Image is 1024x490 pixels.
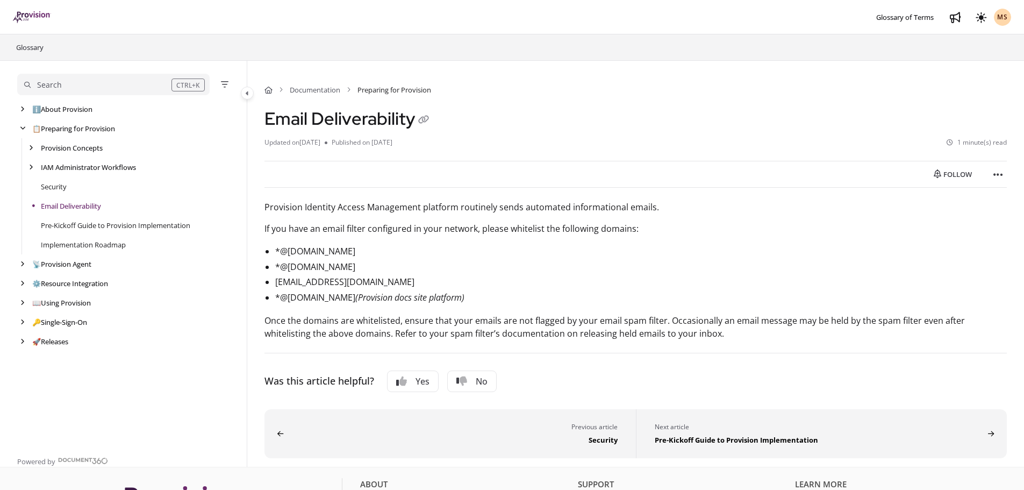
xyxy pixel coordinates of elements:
a: Project logo [13,11,51,24]
button: Theme options [972,9,990,26]
a: Home [264,84,273,95]
div: Pre-Kickoff Guide to Provision Implementation [655,432,984,445]
em: (Provision docs site platform) [355,292,464,303]
button: Yes [387,371,439,392]
span: 🔑 [32,317,41,327]
img: brand logo [13,11,51,23]
a: Using Provision [32,297,91,308]
span: ⚙️ [32,279,41,288]
a: Provision Agent [32,259,91,269]
a: Email Deliverability [41,201,101,211]
button: Category toggle [241,87,254,100]
li: *@[DOMAIN_NAME] [275,259,1007,275]
div: arrow [17,259,28,269]
a: Documentation [290,84,340,95]
div: arrow [26,143,37,153]
button: Filter [218,78,231,91]
button: MS [994,9,1011,26]
a: Releases [32,336,68,347]
div: Next article [655,422,984,432]
button: Pre-Kickoff Guide to Provision Implementation [636,409,1007,458]
div: Was this article helpful? [264,374,374,389]
span: Preparing for Provision [357,84,431,95]
button: Follow [925,166,981,183]
p: Provision Identity Access Management platform routinely sends automated informational emails. [264,201,1007,214]
a: Resource Integration [32,278,108,289]
button: Copy link of Email Deliverability [415,112,432,129]
div: arrow [17,317,28,328]
span: 🚀 [32,337,41,346]
span: 📋 [32,124,41,133]
li: Published on [DATE] [325,138,392,148]
li: [EMAIL_ADDRESS][DOMAIN_NAME] [275,274,1007,290]
button: Search [17,74,210,95]
div: arrow [17,337,28,347]
a: Powered by Document360 - opens in a new tab [17,454,108,467]
a: Pre-Kickoff Guide to Provision Implementation [41,220,190,231]
div: arrow [17,124,28,134]
a: Provision Concepts [41,143,103,153]
span: 📖 [32,298,41,308]
a: Implementation Roadmap [41,239,126,250]
div: arrow [17,298,28,308]
a: Preparing for Provision [32,123,115,134]
a: IAM Administrator Workflows [41,162,136,173]
a: Single-Sign-On [32,317,87,328]
a: About Provision [32,104,92,115]
div: CTRL+K [171,79,205,91]
a: Whats new [947,9,964,26]
div: arrow [26,162,37,173]
span: MS [997,12,1008,23]
p: If you have an email filter configured in your network, please whitelist the following domains: [264,222,1007,235]
li: Updated on [DATE] [264,138,325,148]
button: Security [264,409,636,458]
a: Security [41,181,67,192]
li: *@[DOMAIN_NAME] [275,290,1007,306]
li: 1 minute(s) read [947,138,1007,148]
div: Security [288,432,618,445]
span: Powered by [17,456,55,467]
div: Previous article [288,422,618,432]
h1: Email Deliverability [264,108,432,129]
button: Article more options [990,166,1007,183]
span: ℹ️ [32,104,41,114]
div: arrow [17,104,28,115]
div: Search [37,79,62,91]
button: No [447,371,497,392]
span: Glossary of Terms [876,12,934,22]
img: Document360 [58,458,108,464]
a: Glossary [15,41,45,54]
p: Once the domains are whitelisted, ensure that your emails are not flagged by your email spam filt... [264,314,1007,340]
li: *@[DOMAIN_NAME] [275,244,1007,259]
div: arrow [17,279,28,289]
span: 📡 [32,259,41,269]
